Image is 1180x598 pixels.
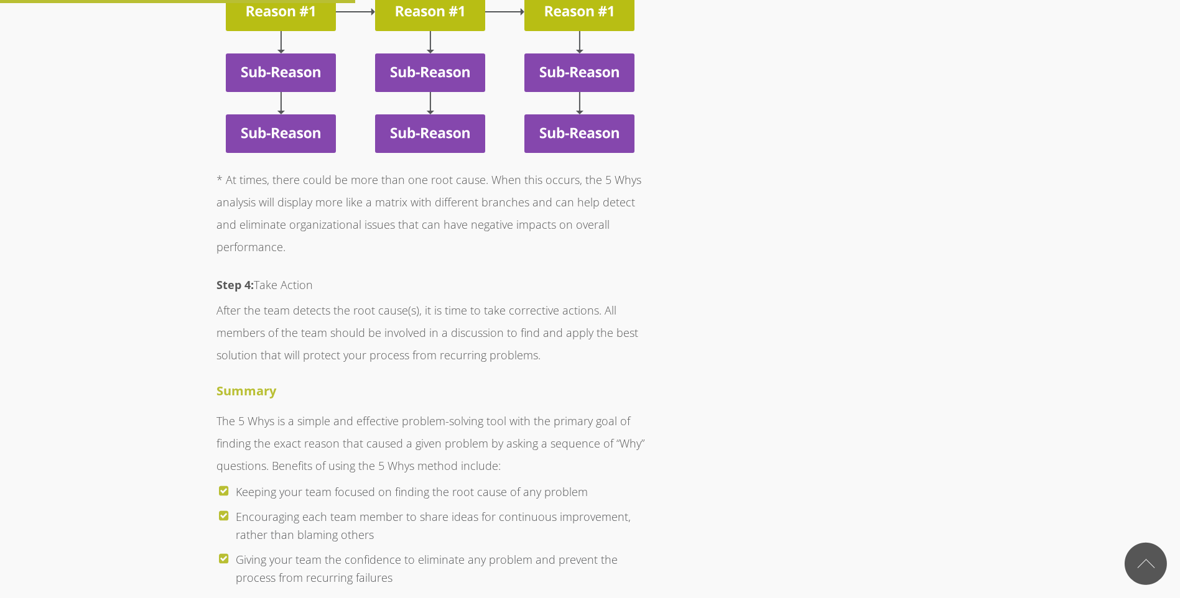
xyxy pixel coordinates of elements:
[216,277,254,292] strong: Step 4:
[216,410,644,477] p: The 5 Whys is a simple and effective problem-solving tool with the primary goal of finding the ex...
[216,168,644,258] p: * At times, there could be more than one root cause. When this occurs, the 5 Whys analysis will d...
[236,480,644,505] li: Keeping your team focused on finding the root cause of any problem
[236,505,644,548] li: Encouraging each team member to share ideas for continuous improvement, rather than blaming others
[216,299,644,366] p: After the team detects the root cause(s), it is time to take corrective actions. All members of t...
[236,548,644,591] li: Giving your team the confidence to eliminate any problem and prevent the process from recurring f...
[216,382,276,399] strong: Summary
[216,274,644,296] p: Take Action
